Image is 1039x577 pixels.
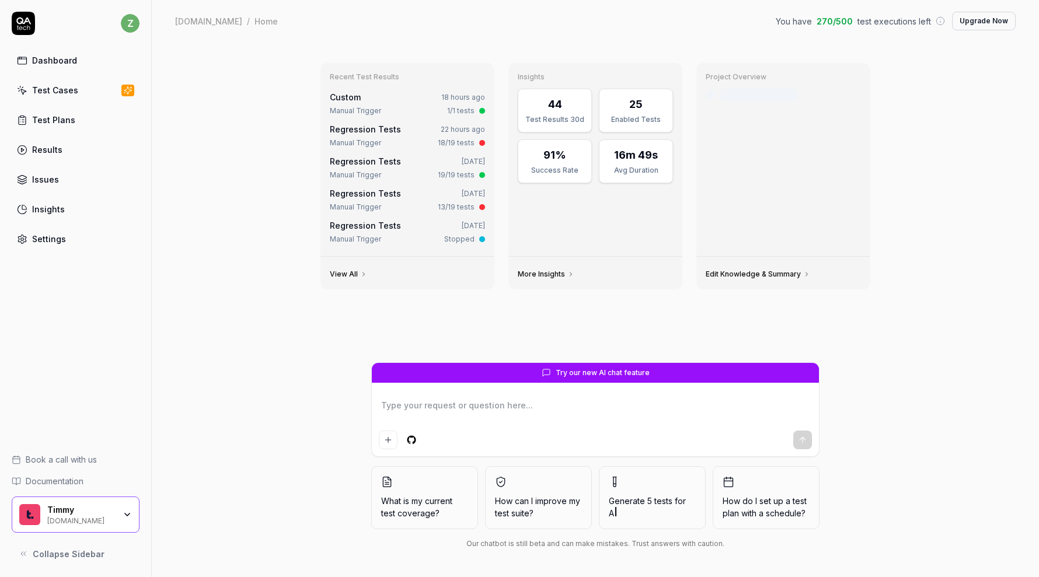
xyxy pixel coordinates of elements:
[330,156,401,166] a: Regression Tests
[26,475,83,487] span: Documentation
[518,72,673,82] h3: Insights
[381,495,468,519] span: What is my current test coverage?
[254,15,278,27] div: Home
[548,96,562,112] div: 44
[495,495,582,519] span: How can I improve my test suite?
[330,92,361,102] span: Custom
[330,270,367,279] a: View All
[32,233,66,245] div: Settings
[720,89,798,101] div: Last crawled [DATE]
[441,125,485,134] time: 22 hours ago
[462,157,485,166] time: [DATE]
[32,173,59,186] div: Issues
[525,114,584,125] div: Test Results 30d
[609,508,614,518] span: A
[12,49,140,72] a: Dashboard
[606,114,665,125] div: Enabled Tests
[330,170,381,180] div: Manual Trigger
[12,453,140,466] a: Book a call with us
[330,138,381,148] div: Manual Trigger
[47,505,115,515] div: Timmy
[32,203,65,215] div: Insights
[12,198,140,221] a: Insights
[614,147,658,163] div: 16m 49s
[706,72,861,82] h3: Project Overview
[330,221,401,230] a: Regression Tests
[438,202,475,212] div: 13/19 tests
[330,188,401,198] a: Regression Tests
[32,144,62,156] div: Results
[121,12,140,35] button: z
[371,466,478,529] button: What is my current test coverage?
[32,84,78,96] div: Test Cases
[857,15,931,27] span: test executions left
[713,466,820,529] button: How do I set up a test plan with a schedule?
[599,466,706,529] button: Generate 5 tests forA
[371,538,820,549] div: Our chatbot is still beta and can make mistakes. Trust answers with caution.
[327,217,487,247] a: Regression Tests[DATE]Manual TriggerStopped
[629,96,643,112] div: 25
[175,15,242,27] div: [DOMAIN_NAME]
[327,153,487,183] a: Regression Tests[DATE]Manual Trigger19/19 tests
[330,234,381,244] div: Manual Trigger
[952,12,1016,30] button: Upgrade Now
[556,368,650,378] span: Try our new AI chat feature
[32,114,75,126] div: Test Plans
[462,189,485,198] time: [DATE]
[12,109,140,131] a: Test Plans
[330,72,485,82] h3: Recent Test Results
[19,504,40,525] img: Timmy Logo
[525,165,584,176] div: Success Rate
[12,138,140,161] a: Results
[441,93,485,102] time: 18 hours ago
[543,147,566,163] div: 91%
[438,170,475,180] div: 19/19 tests
[330,106,381,116] div: Manual Trigger
[12,475,140,487] a: Documentation
[518,270,574,279] a: More Insights
[438,138,475,148] div: 18/19 tests
[706,270,810,279] a: Edit Knowledge & Summary
[776,15,812,27] span: You have
[444,234,475,244] div: Stopped
[12,496,140,533] button: Timmy LogoTimmy[DOMAIN_NAME]
[47,515,115,524] div: [DOMAIN_NAME]
[12,168,140,191] a: Issues
[817,15,853,27] span: 270 / 500
[606,165,665,176] div: Avg Duration
[379,431,398,449] button: Add attachment
[327,89,487,118] a: Custom18 hours agoManual Trigger1/1 tests
[462,221,485,230] time: [DATE]
[447,106,475,116] div: 1/1 tests
[12,542,140,565] button: Collapse Sidebar
[12,228,140,250] a: Settings
[723,495,810,519] span: How do I set up a test plan with a schedule?
[330,202,381,212] div: Manual Trigger
[609,495,696,519] span: Generate 5 tests for
[327,121,487,151] a: Regression Tests22 hours agoManual Trigger18/19 tests
[327,185,487,215] a: Regression Tests[DATE]Manual Trigger13/19 tests
[247,15,250,27] div: /
[26,453,97,466] span: Book a call with us
[485,466,592,529] button: How can I improve my test suite?
[32,54,77,67] div: Dashboard
[33,548,104,560] span: Collapse Sidebar
[121,14,140,33] span: z
[330,124,401,134] a: Regression Tests
[12,79,140,102] a: Test Cases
